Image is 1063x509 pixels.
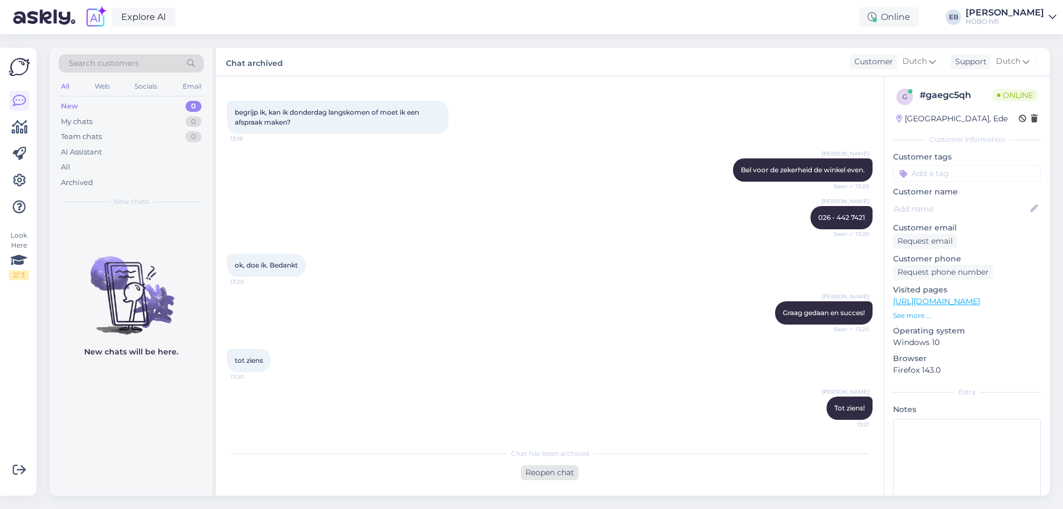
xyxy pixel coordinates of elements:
[185,116,202,127] div: 0
[9,230,29,280] div: Look Here
[893,353,1041,364] p: Browser
[822,197,869,205] span: [PERSON_NAME]
[946,9,961,25] div: EB
[61,147,102,158] div: AI Assistant
[893,311,1041,321] p: See more ...
[902,55,927,68] span: Dutch
[893,222,1041,234] p: Customer email
[783,309,865,317] span: Graag gedaan en succes!
[966,17,1044,26] div: HOBO hifi
[84,346,178,358] p: New chats will be here.
[828,230,869,238] span: Seen ✓ 13:20
[993,89,1038,101] span: Online
[9,56,30,78] img: Askly Logo
[61,177,93,188] div: Archived
[893,253,1041,265] p: Customer phone
[50,236,213,336] img: No chats
[822,292,869,301] span: [PERSON_NAME]
[112,8,176,27] a: Explore AI
[741,166,865,174] span: Bel voor de zekerheid de winkel even.
[230,277,272,286] span: 13:20
[61,116,92,127] div: My chats
[61,101,78,112] div: New
[521,465,579,480] div: Reopen chat
[893,265,993,280] div: Request phone number
[235,261,298,269] span: ok, doe ik. Bedankt
[902,92,907,101] span: g
[235,108,421,126] span: begrijp ik, kan ik donderdag langskomen of moet ik een afspraak maken?
[822,388,869,396] span: [PERSON_NAME]
[893,364,1041,376] p: Firefox 143.0
[511,449,589,459] span: Chat has been archived
[893,387,1041,397] div: Extra
[966,8,1044,17] div: [PERSON_NAME]
[185,101,202,112] div: 0
[893,186,1041,198] p: Customer name
[828,420,869,429] span: 13:21
[92,79,112,94] div: Web
[850,56,893,68] div: Customer
[893,135,1041,145] div: Customer information
[180,79,204,94] div: Email
[822,150,869,158] span: [PERSON_NAME]
[84,6,107,29] img: explore-ai
[893,296,980,306] a: [URL][DOMAIN_NAME]
[59,79,71,94] div: All
[185,131,202,142] div: 0
[893,337,1041,348] p: Windows 10
[230,373,272,381] span: 13:20
[920,89,993,102] div: # gaegc5qh
[230,135,272,143] span: 13:19
[951,56,987,68] div: Support
[132,79,159,94] div: Socials
[894,203,1028,215] input: Add name
[893,165,1041,182] input: Add a tag
[859,7,919,27] div: Online
[828,325,869,333] span: Seen ✓ 13:20
[834,404,865,412] span: Tot ziens!
[9,270,29,280] div: 2 / 3
[235,356,263,364] span: tot ziens
[69,58,139,69] span: Search customers
[818,213,865,222] span: 026 - 442 7421
[61,131,102,142] div: Team chats
[893,325,1041,337] p: Operating system
[113,197,149,207] span: New chats
[893,404,1041,415] p: Notes
[893,234,957,249] div: Request email
[996,55,1020,68] span: Dutch
[893,151,1041,163] p: Customer tags
[966,8,1056,26] a: [PERSON_NAME]HOBO hifi
[828,182,869,191] span: Seen ✓ 13:20
[61,162,70,173] div: All
[896,113,1008,125] div: [GEOGRAPHIC_DATA], Ede
[893,284,1041,296] p: Visited pages
[226,54,283,69] label: Chat archived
